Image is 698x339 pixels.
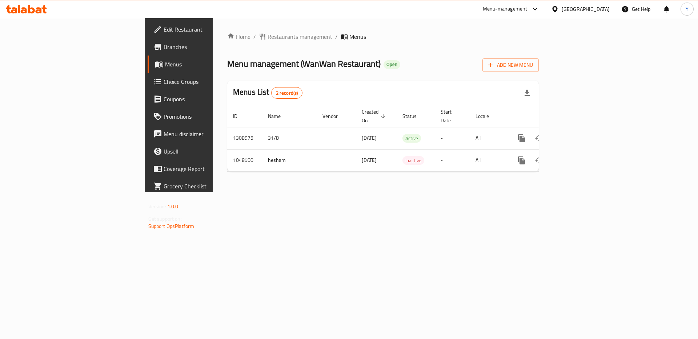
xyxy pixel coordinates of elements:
[483,5,527,13] div: Menu-management
[233,87,302,99] h2: Menus List
[227,32,539,41] nav: breadcrumb
[335,32,338,41] li: /
[530,152,548,169] button: Change Status
[402,112,426,121] span: Status
[402,134,421,143] span: Active
[268,32,332,41] span: Restaurants management
[167,202,178,211] span: 1.0.0
[262,149,317,171] td: hesham
[322,112,347,121] span: Vendor
[362,133,377,143] span: [DATE]
[164,42,256,51] span: Branches
[402,156,424,165] div: Inactive
[227,105,589,172] table: enhanced table
[476,112,498,121] span: Locale
[272,90,302,97] span: 2 record(s)
[164,147,256,156] span: Upsell
[482,58,539,72] button: Add New Menu
[470,127,507,149] td: All
[165,60,256,69] span: Menus
[384,60,400,69] div: Open
[513,130,530,147] button: more
[148,56,261,73] a: Menus
[271,87,303,99] div: Total records count
[227,56,381,72] span: Menu management ( WanWan Restaurant )
[362,107,388,125] span: Created On
[562,5,610,13] div: [GEOGRAPHIC_DATA]
[441,107,461,125] span: Start Date
[259,32,332,41] a: Restaurants management
[148,214,182,224] span: Get support on:
[148,21,261,38] a: Edit Restaurant
[507,105,589,127] th: Actions
[148,202,166,211] span: Version:
[518,84,536,102] div: Export file
[148,143,261,160] a: Upsell
[164,77,256,86] span: Choice Groups
[148,108,261,125] a: Promotions
[148,73,261,90] a: Choice Groups
[470,149,507,171] td: All
[530,130,548,147] button: Change Status
[148,160,261,177] a: Coverage Report
[164,164,256,173] span: Coverage Report
[262,127,317,149] td: 31/8
[164,182,256,191] span: Grocery Checklist
[349,32,366,41] span: Menus
[148,125,261,143] a: Menu disclaimer
[362,155,377,165] span: [DATE]
[435,127,470,149] td: -
[164,130,256,138] span: Menu disclaimer
[384,61,400,68] span: Open
[148,177,261,195] a: Grocery Checklist
[148,90,261,108] a: Coupons
[164,112,256,121] span: Promotions
[233,112,247,121] span: ID
[164,95,256,103] span: Coupons
[268,112,290,121] span: Name
[513,152,530,169] button: more
[164,25,256,34] span: Edit Restaurant
[686,5,689,13] span: Y
[148,221,194,231] a: Support.OpsPlatform
[488,61,533,70] span: Add New Menu
[402,156,424,165] span: Inactive
[435,149,470,171] td: -
[148,38,261,56] a: Branches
